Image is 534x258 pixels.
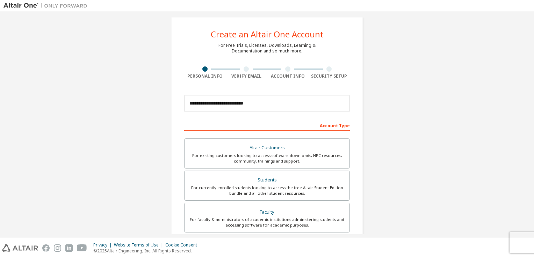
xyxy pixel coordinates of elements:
p: © 2025 Altair Engineering, Inc. All Rights Reserved. [93,248,201,254]
img: youtube.svg [77,244,87,252]
div: Account Type [184,120,350,131]
img: facebook.svg [42,244,50,252]
div: Verify Email [226,73,267,79]
img: instagram.svg [54,244,61,252]
div: Account Info [267,73,309,79]
img: Altair One [3,2,91,9]
div: Website Terms of Use [114,242,165,248]
div: Security Setup [309,73,350,79]
div: For currently enrolled students looking to access the free Altair Student Edition bundle and all ... [189,185,345,196]
div: Personal Info [184,73,226,79]
div: For faculty & administrators of academic institutions administering students and accessing softwa... [189,217,345,228]
div: For existing customers looking to access software downloads, HPC resources, community, trainings ... [189,153,345,164]
div: Create an Altair One Account [211,30,324,38]
div: Faculty [189,207,345,217]
img: altair_logo.svg [2,244,38,252]
div: Students [189,175,345,185]
div: Cookie Consent [165,242,201,248]
div: For Free Trials, Licenses, Downloads, Learning & Documentation and so much more. [218,43,316,54]
img: linkedin.svg [65,244,73,252]
div: Privacy [93,242,114,248]
div: Altair Customers [189,143,345,153]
